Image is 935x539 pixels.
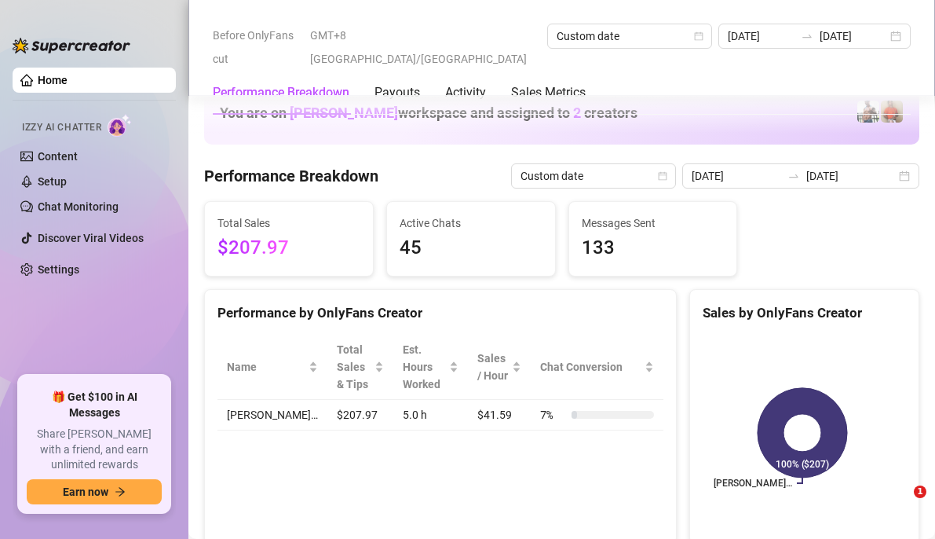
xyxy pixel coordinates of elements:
input: End date [806,167,896,185]
div: Performance Breakdown [213,83,349,102]
div: Activity [445,83,486,102]
th: Sales / Hour [468,335,531,400]
span: 133 [582,233,725,263]
td: 5.0 h [393,400,468,431]
span: Before OnlyFans cut [213,24,301,71]
a: Chat Monitoring [38,200,119,213]
th: Name [217,335,327,400]
div: Sales Metrics [511,83,586,102]
td: [PERSON_NAME]… [217,400,327,431]
span: calendar [694,31,703,41]
a: Setup [38,175,67,188]
div: Est. Hours Worked [403,341,446,393]
h4: Performance Breakdown [204,165,378,187]
div: Payouts [374,83,420,102]
span: calendar [658,171,667,181]
td: $41.59 [468,400,531,431]
td: $207.97 [327,400,393,431]
span: 1 [914,486,926,498]
text: [PERSON_NAME]… [714,478,792,489]
input: Start date [692,167,781,185]
span: Custom date [520,164,667,188]
a: Settings [38,263,79,276]
span: GMT+8 [GEOGRAPHIC_DATA]/[GEOGRAPHIC_DATA] [310,24,538,71]
span: Chat Conversion [540,358,641,376]
span: $207.97 [217,233,360,263]
a: Discover Viral Videos [38,232,144,244]
th: Total Sales & Tips [327,335,393,400]
span: Earn now [63,486,108,498]
input: Start date [728,27,795,45]
span: Izzy AI Chatter [22,120,101,135]
span: arrow-right [115,486,126,497]
span: Name [227,358,305,376]
span: to [801,30,813,42]
span: Sales / Hour [477,350,509,384]
img: AI Chatter [108,114,132,137]
div: Sales by OnlyFans Creator [703,302,906,324]
span: Messages Sent [582,214,725,232]
th: Chat Conversion [531,335,663,400]
span: Custom date [557,24,703,48]
span: Total Sales [217,214,360,232]
button: Earn nowarrow-right [27,479,162,504]
span: to [787,170,800,182]
span: 7 % [540,406,565,423]
iframe: Intercom live chat [882,486,919,523]
span: Active Chats [400,214,542,232]
input: End date [820,27,887,45]
span: 45 [400,233,542,263]
div: Performance by OnlyFans Creator [217,302,663,324]
span: swap-right [801,30,813,42]
span: Total Sales & Tips [337,341,371,393]
a: Home [38,74,68,86]
span: swap-right [787,170,800,182]
span: 🎁 Get $100 in AI Messages [27,390,162,420]
img: logo-BBDzfeDw.svg [13,38,130,53]
a: Content [38,150,78,163]
span: Share [PERSON_NAME] with a friend, and earn unlimited rewards [27,427,162,473]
